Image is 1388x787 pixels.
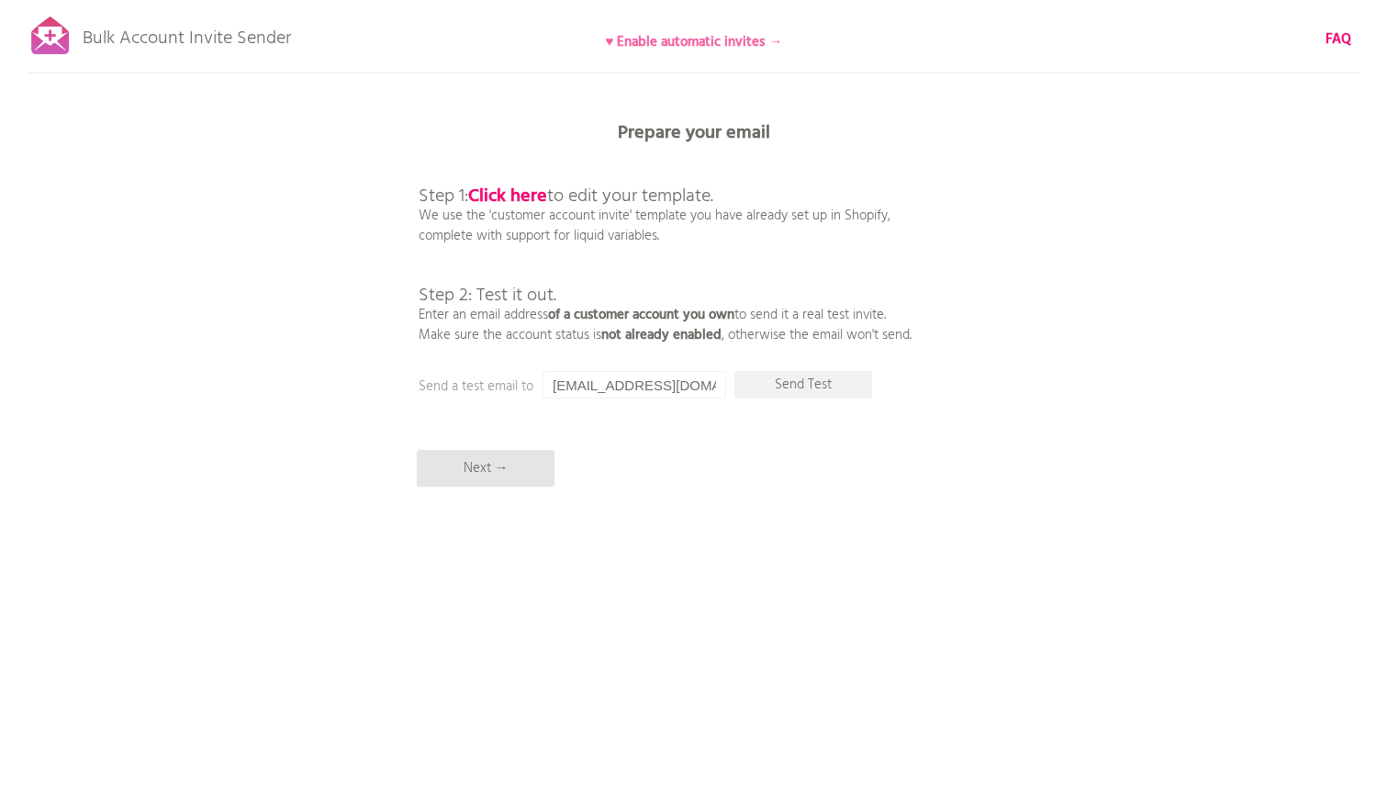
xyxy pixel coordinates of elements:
p: Next → [417,450,554,487]
span: Step 2: Test it out. [419,281,556,310]
p: We use the 'customer account invite' template you have already set up in Shopify, complete with s... [419,147,912,345]
a: FAQ [1326,29,1351,50]
b: ♥ Enable automatic invites → [606,31,783,53]
p: Bulk Account Invite Sender [83,11,291,57]
b: of a customer account you own [548,304,734,326]
span: Step 1: to edit your template. [419,182,713,211]
p: Send a test email to [419,377,786,397]
b: FAQ [1326,28,1351,51]
b: Prepare your email [618,118,770,148]
b: not already enabled [601,324,722,346]
p: Send Test [734,371,872,399]
a: Click here [468,182,547,211]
